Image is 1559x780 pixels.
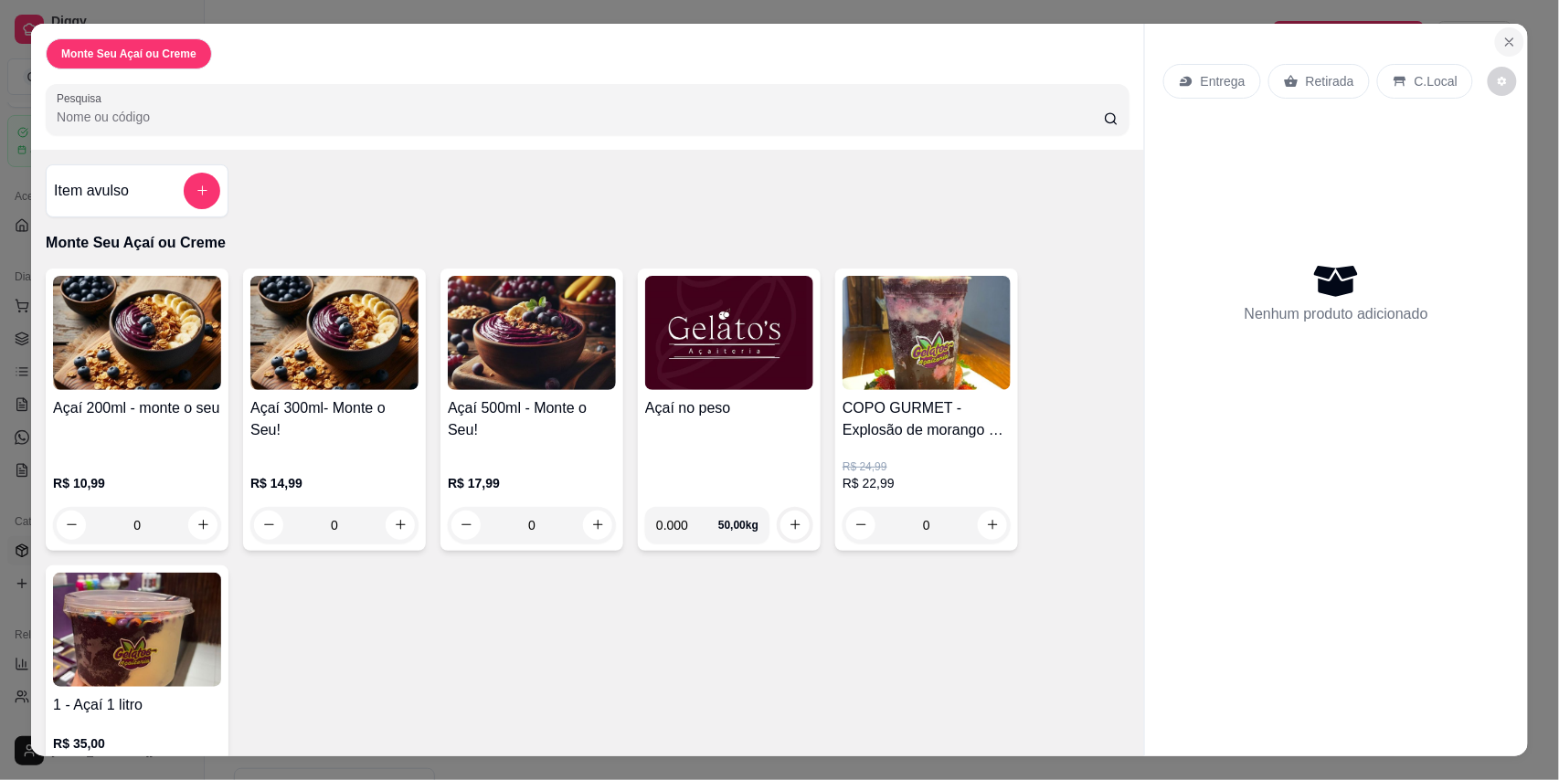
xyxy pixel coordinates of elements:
p: Retirada [1306,72,1354,90]
img: product-image [448,276,616,390]
button: Close [1495,27,1524,57]
img: product-image [250,276,419,390]
p: Nenhum produto adicionado [1245,303,1428,325]
button: decrease-product-quantity [846,511,875,540]
button: add-separate-item [184,173,220,209]
p: R$ 17,99 [448,474,616,492]
p: Monte Seu Açaí ou Creme [46,232,1129,254]
button: increase-product-quantity [780,511,810,540]
p: R$ 14,99 [250,474,419,492]
button: decrease-product-quantity [1488,67,1517,96]
h4: COPO GURMET - Explosão de morango ✨🍓 [843,397,1011,441]
p: R$ 24,99 [843,459,1011,474]
p: C.Local [1415,72,1458,90]
p: Entrega [1201,72,1246,90]
h4: Açaí 300ml- Monte o Seu! [250,397,419,441]
p: Monte Seu Açaí ou Creme [61,47,196,61]
p: R$ 22,99 [843,474,1011,492]
input: 0.00 [656,507,718,543]
h4: 1 - Açaí 1 litro [53,694,221,716]
img: product-image [645,276,813,390]
h4: Açaí 200ml - monte o seu [53,397,221,419]
h4: Açaí 500ml - Monte o Seu! [448,397,616,441]
h4: Açaí no peso [645,397,813,419]
input: Pesquisa [57,108,1104,126]
img: product-image [53,573,221,687]
p: R$ 35,00 [53,734,221,753]
p: R$ 10,99 [53,474,221,492]
label: Pesquisa [57,90,108,106]
img: product-image [53,276,221,390]
button: increase-product-quantity [978,511,1007,540]
img: product-image [843,276,1011,390]
h4: Item avulso [54,180,129,202]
